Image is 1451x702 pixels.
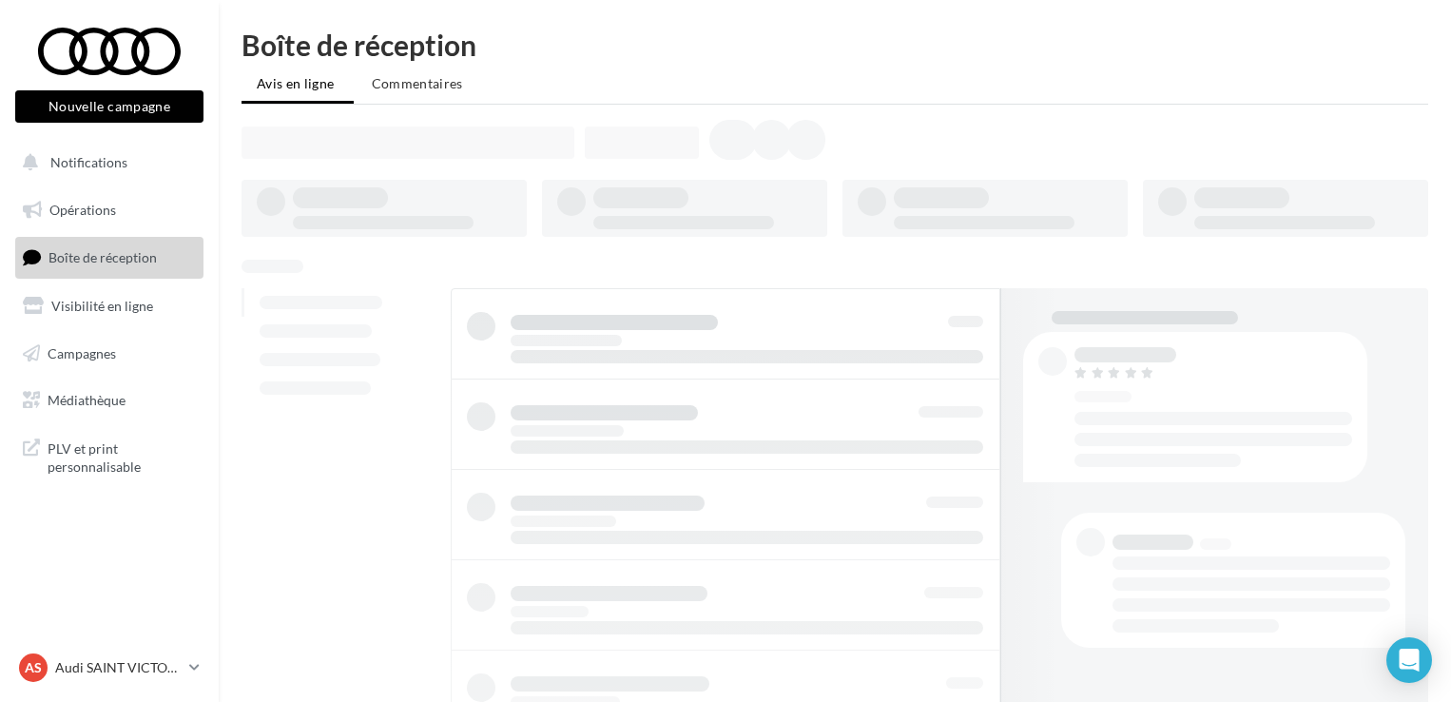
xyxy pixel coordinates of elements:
[372,75,463,91] span: Commentaires
[25,658,42,677] span: AS
[48,392,126,408] span: Médiathèque
[11,143,200,183] button: Notifications
[15,650,203,686] a: AS Audi SAINT VICTORET
[15,90,203,123] button: Nouvelle campagne
[48,249,157,265] span: Boîte de réception
[242,30,1428,59] div: Boîte de réception
[48,436,196,477] span: PLV et print personnalisable
[11,190,207,230] a: Opérations
[51,298,153,314] span: Visibilité en ligne
[55,658,182,677] p: Audi SAINT VICTORET
[11,237,207,278] a: Boîte de réception
[49,202,116,218] span: Opérations
[11,334,207,374] a: Campagnes
[1386,637,1432,683] div: Open Intercom Messenger
[48,344,116,361] span: Campagnes
[11,428,207,484] a: PLV et print personnalisable
[50,154,127,170] span: Notifications
[11,286,207,326] a: Visibilité en ligne
[11,380,207,420] a: Médiathèque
